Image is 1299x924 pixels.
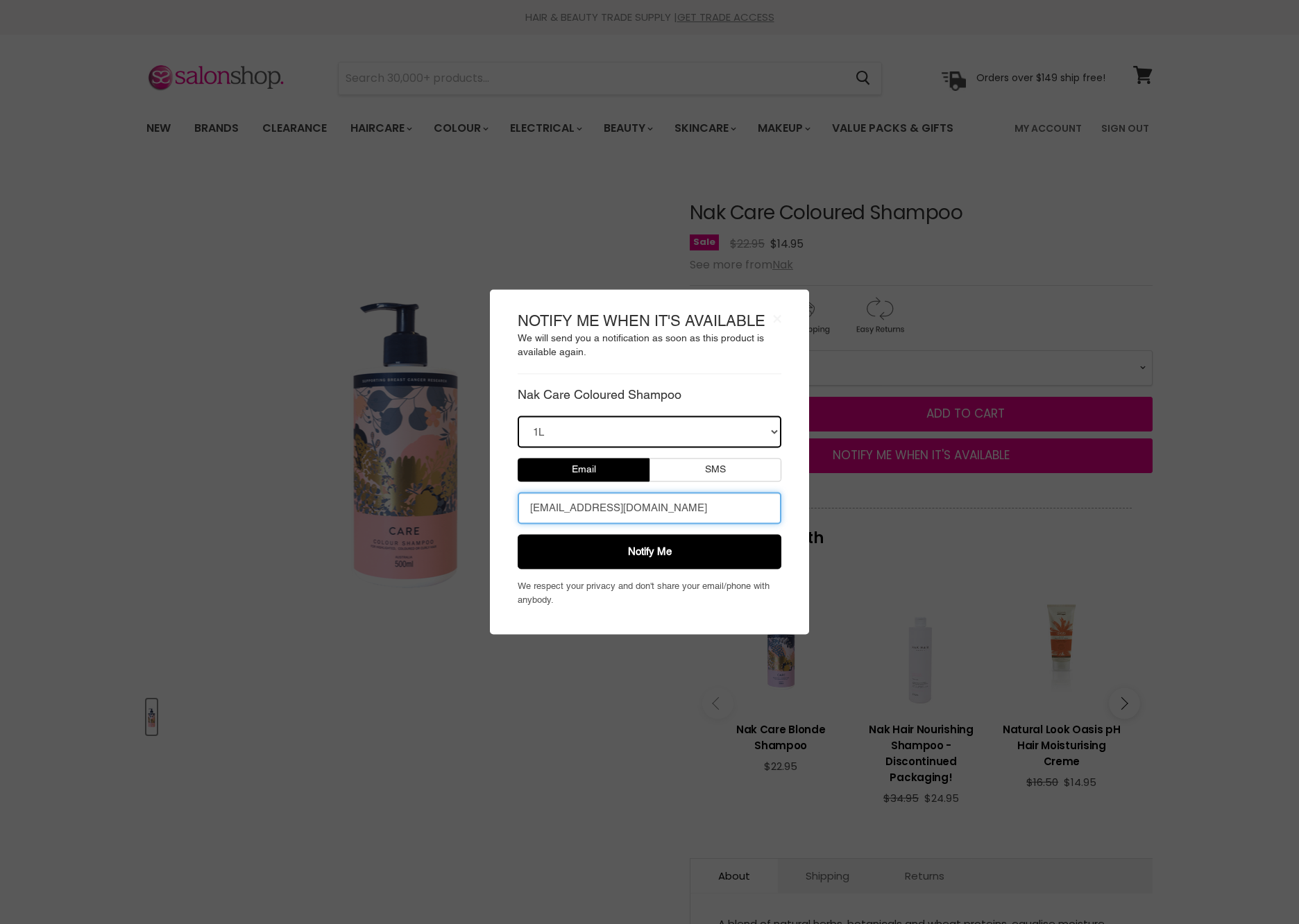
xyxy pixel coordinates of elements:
h3: NOTIFY ME WHEN IT'S AVAILABLE [518,310,781,332]
input: Email address [518,493,781,524]
button: × [773,310,781,325]
p: We will send you a notification as soon as this product is available again. [518,332,781,360]
h4: Nak Care Coloured Shampoo [518,388,781,402]
button: Email [518,459,649,482]
button: Notify Me [518,535,781,570]
p: We respect your privacy and don't share your email/phone with anybody. [518,580,781,607]
button: SMS [649,459,781,482]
